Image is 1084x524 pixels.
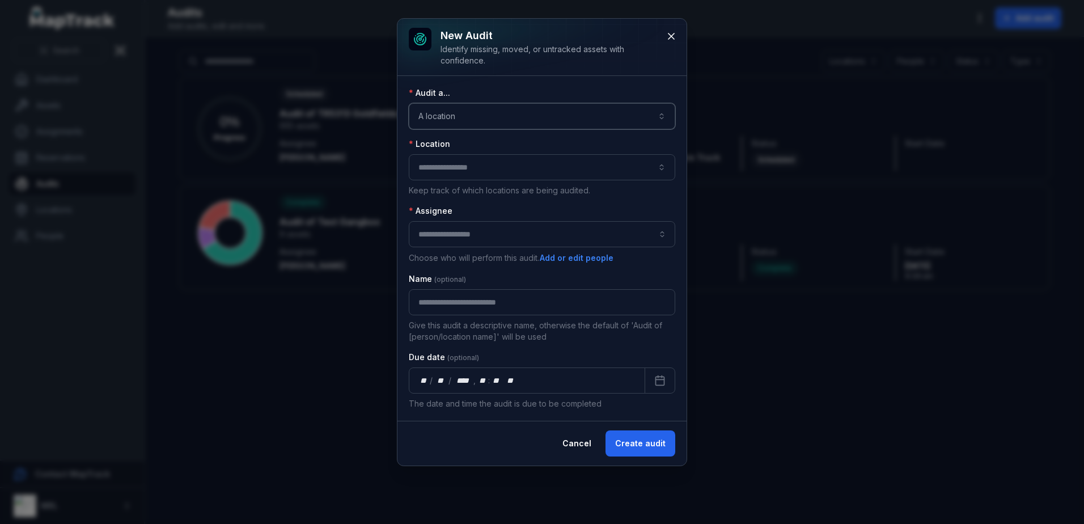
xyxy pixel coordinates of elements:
[409,273,466,285] label: Name
[409,252,675,264] p: Choose who will perform this audit.
[409,320,675,343] p: Give this audit a descriptive name, otherwise the default of 'Audit of [person/location name]' wi...
[553,430,601,457] button: Cancel
[491,375,502,386] div: minute,
[441,44,657,66] div: Identify missing, moved, or untracked assets with confidence.
[418,375,430,386] div: day,
[434,375,449,386] div: month,
[409,185,675,196] p: Keep track of which locations are being audited.
[539,252,614,264] button: Add or edit people
[473,375,477,386] div: ,
[477,375,488,386] div: hour,
[645,367,675,394] button: Calendar
[409,352,479,363] label: Due date
[605,430,675,457] button: Create audit
[448,375,452,386] div: /
[430,375,434,386] div: /
[409,87,450,99] label: Audit a...
[409,205,452,217] label: Assignee
[505,375,517,386] div: am/pm,
[452,375,473,386] div: year,
[409,138,450,150] label: Location
[409,398,675,409] p: The date and time the audit is due to be completed
[441,28,657,44] h3: New audit
[488,375,491,386] div: :
[409,221,675,247] input: audit-add:assignee_id-label
[409,103,675,129] button: A location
